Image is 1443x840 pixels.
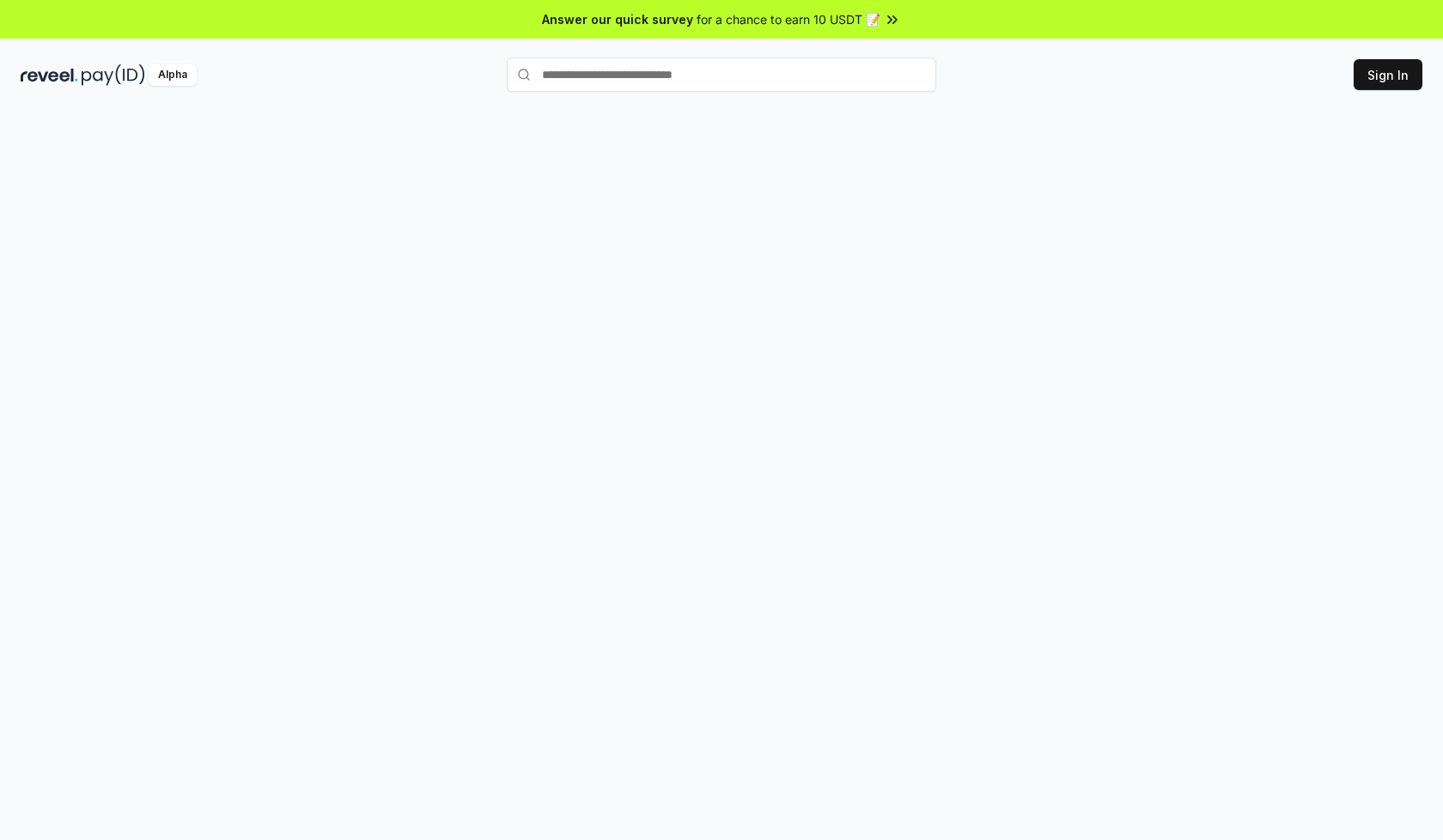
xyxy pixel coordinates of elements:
[149,64,197,86] div: Alpha
[82,64,145,86] img: pay_id
[21,64,78,86] img: reveel_dark
[1354,59,1422,90] button: Sign In
[542,10,693,28] span: Answer our quick survey
[697,10,880,28] span: for a chance to earn 10 USDT 📝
